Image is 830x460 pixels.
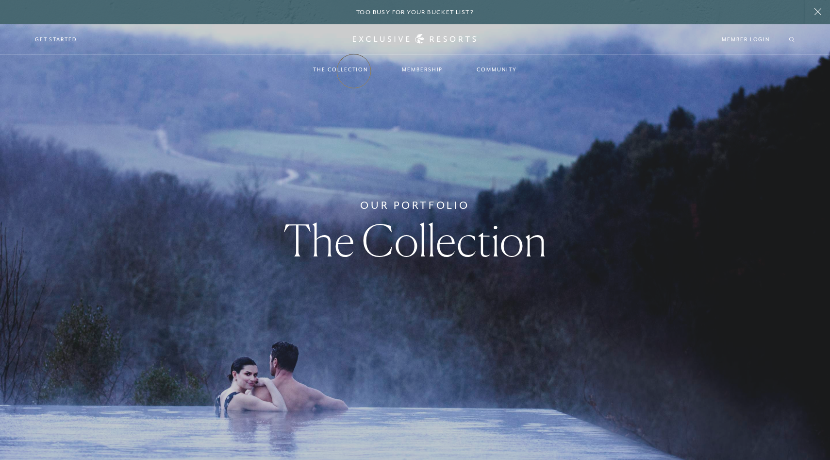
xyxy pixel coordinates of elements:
a: The Collection [303,55,378,84]
h1: The Collection [283,219,547,262]
h6: Our Portfolio [360,198,469,213]
a: Member Login [722,35,770,44]
a: Membership [392,55,452,84]
h6: Too busy for your bucket list? [356,8,474,17]
a: Get Started [35,35,77,44]
iframe: Qualified Messenger [785,415,830,460]
a: Community [467,55,526,84]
